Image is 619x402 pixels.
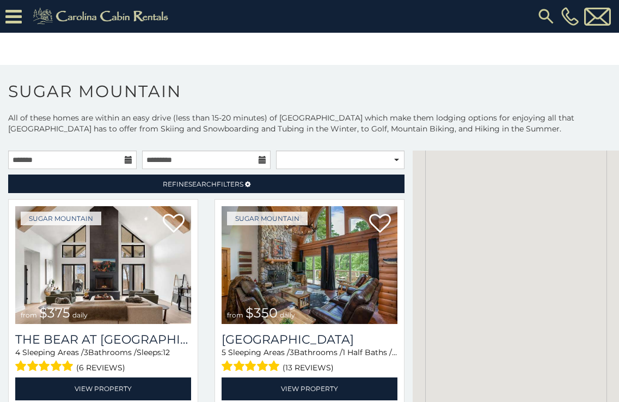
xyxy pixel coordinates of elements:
[21,311,37,319] span: from
[559,7,581,26] a: [PHONE_NUMBER]
[15,377,191,400] a: View Property
[39,305,70,321] span: $375
[163,213,185,236] a: Add to favorites
[222,377,397,400] a: View Property
[188,180,217,188] span: Search
[76,361,125,375] span: (6 reviews)
[369,213,391,236] a: Add to favorites
[222,332,397,347] h3: Grouse Moor Lodge
[222,332,397,347] a: [GEOGRAPHIC_DATA]
[163,347,170,357] span: 12
[290,347,294,357] span: 3
[222,206,397,324] a: Grouse Moor Lodge from $350 daily
[15,332,191,347] h3: The Bear At Sugar Mountain
[84,347,88,357] span: 3
[227,311,243,319] span: from
[72,311,88,319] span: daily
[15,332,191,347] a: The Bear At [GEOGRAPHIC_DATA]
[222,206,397,324] img: Grouse Moor Lodge
[8,175,405,193] a: RefineSearchFilters
[21,212,101,225] a: Sugar Mountain
[227,212,308,225] a: Sugar Mountain
[27,5,177,27] img: Khaki-logo.png
[15,206,191,324] img: The Bear At Sugar Mountain
[283,361,334,375] span: (13 reviews)
[15,206,191,324] a: The Bear At Sugar Mountain from $375 daily
[15,347,191,375] div: Sleeping Areas / Bathrooms / Sleeps:
[163,180,243,188] span: Refine Filters
[15,347,20,357] span: 4
[222,347,226,357] span: 5
[246,305,278,321] span: $350
[536,7,556,26] img: search-regular.svg
[342,347,397,357] span: 1 Half Baths /
[280,311,295,319] span: daily
[222,347,397,375] div: Sleeping Areas / Bathrooms / Sleeps:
